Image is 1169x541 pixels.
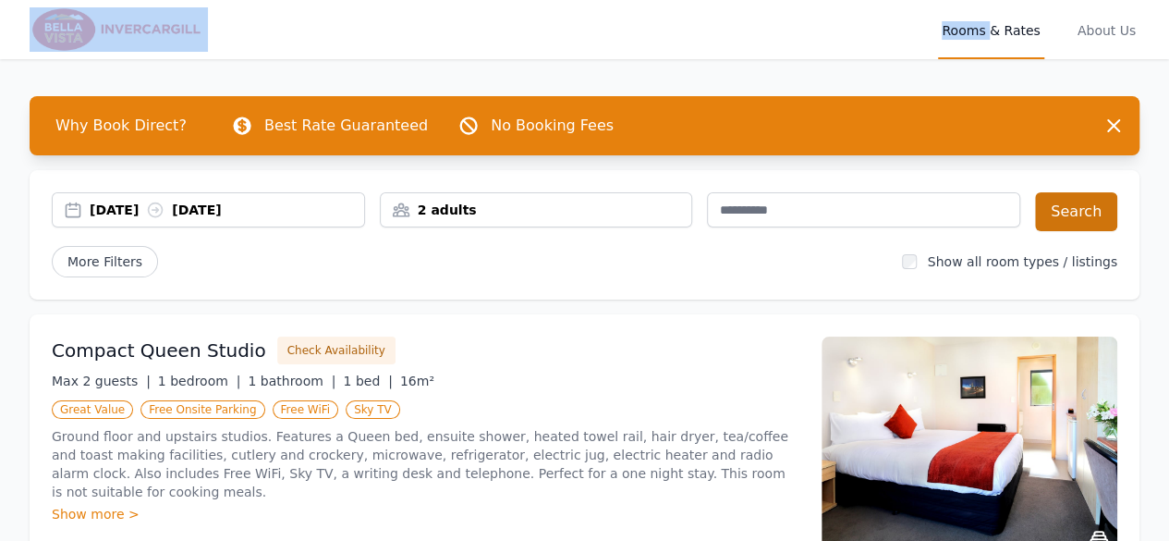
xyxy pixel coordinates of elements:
div: [DATE] [DATE] [90,201,364,219]
span: Sky TV [346,400,400,419]
span: Great Value [52,400,133,419]
span: 1 bathroom | [248,374,335,388]
span: Why Book Direct? [41,107,201,144]
img: Bella Vista Invercargill [30,7,208,52]
span: Free Onsite Parking [140,400,264,419]
button: Search [1035,192,1117,231]
span: Free WiFi [273,400,339,419]
div: Show more > [52,505,799,523]
p: No Booking Fees [491,115,614,137]
button: Check Availability [277,337,396,364]
span: 16m² [400,374,434,388]
label: Show all room types / listings [928,254,1117,269]
span: 1 bed | [343,374,392,388]
h3: Compact Queen Studio [52,338,266,363]
p: Ground floor and upstairs studios. Features a Queen bed, ensuite shower, heated towel rail, hair ... [52,427,799,501]
span: More Filters [52,246,158,277]
p: Best Rate Guaranteed [264,115,428,137]
div: 2 adults [381,201,692,219]
span: 1 bedroom | [158,374,241,388]
span: Max 2 guests | [52,374,151,388]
